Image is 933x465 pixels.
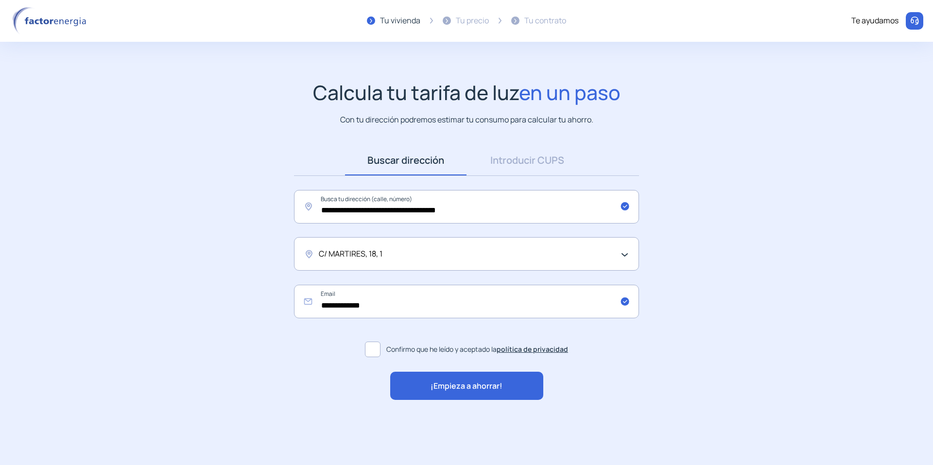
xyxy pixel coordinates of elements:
[466,145,588,175] a: Introducir CUPS
[345,145,466,175] a: Buscar dirección
[10,7,92,35] img: logo factor
[380,15,420,27] div: Tu vivienda
[431,380,502,393] span: ¡Empieza a ahorrar!
[524,15,566,27] div: Tu contrato
[910,16,919,26] img: llamar
[519,79,621,106] span: en un paso
[456,15,489,27] div: Tu precio
[374,412,486,425] p: "Rapidez y buen trato al cliente"
[340,114,593,126] p: Con tu dirección podremos estimar tu consumo para calcular tu ahorro.
[313,81,621,104] h1: Calcula tu tarifa de luz
[497,344,568,354] a: política de privacidad
[851,15,898,27] div: Te ayudamos
[491,415,559,422] img: Trustpilot
[386,344,568,355] span: Confirmo que he leído y aceptado la
[319,248,382,260] span: C/ MARTIRES, 18, 1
